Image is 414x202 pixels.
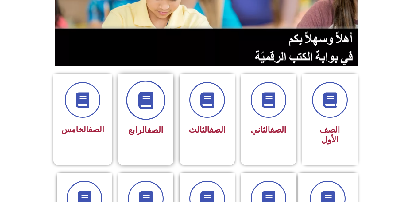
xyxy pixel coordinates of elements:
[61,125,104,134] span: الخامس
[270,125,286,135] a: الصف
[319,125,340,145] span: الصف الأول
[88,125,104,134] a: الصف
[147,125,163,135] a: الصف
[251,125,286,135] span: الثاني
[209,125,226,135] a: الصف
[189,125,226,135] span: الثالث
[128,125,163,135] span: الرابع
